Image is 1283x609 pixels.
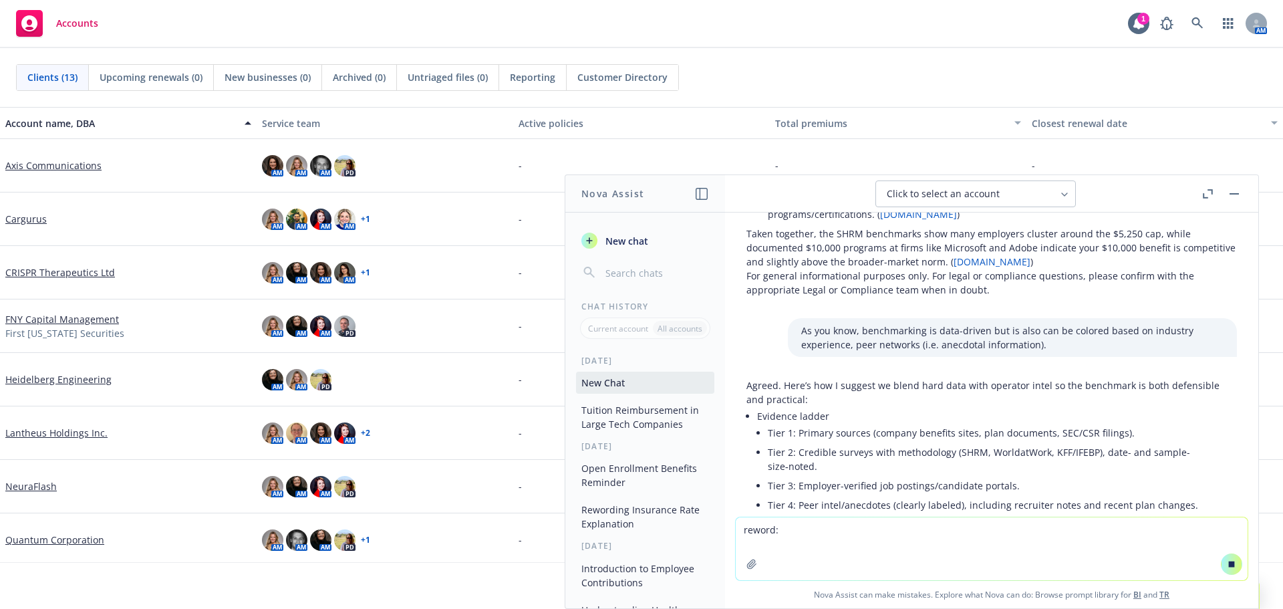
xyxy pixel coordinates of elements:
img: photo [334,209,355,230]
button: New chat [576,229,714,253]
div: Service team [262,116,508,130]
img: photo [334,422,355,444]
span: Nova Assist can make mistakes. Explore what Nova can do: Browse prompt library for and [730,581,1253,608]
span: Upcoming renewals (0) [100,70,202,84]
a: Heidelberg Engineering [5,372,112,386]
img: photo [310,369,331,390]
p: All accounts [658,323,702,334]
span: - [775,158,778,172]
div: 1 [1137,13,1149,25]
span: - [519,265,522,279]
img: photo [286,316,307,337]
button: Service team [257,107,513,139]
a: Search [1184,10,1211,37]
img: photo [262,422,283,444]
p: Evidence ladder [757,409,1237,423]
a: Lantheus Holdings Inc. [5,426,108,440]
div: Chat History [565,301,725,312]
button: Active policies [513,107,770,139]
img: photo [310,529,331,551]
button: Tuition Reimbursement in Large Tech Companies [576,399,714,435]
div: Active policies [519,116,764,130]
a: Switch app [1215,10,1242,37]
input: Search chats [603,263,709,282]
span: Accounts [56,18,98,29]
img: photo [286,209,307,230]
a: Report a Bug [1153,10,1180,37]
button: Click to select an account [875,180,1076,207]
span: - [519,158,522,172]
img: photo [262,209,283,230]
img: photo [286,476,307,497]
li: Tier 2: Credible surveys with methodology (SHRM, WorldatWork, KFF/IFEBP), date- and sample-size‑n... [768,443,1237,476]
img: photo [334,476,355,497]
div: Total premiums [775,116,1006,130]
span: First [US_STATE] Securities [5,326,124,340]
p: Agreed. Here’s how I suggest we blend hard data with operator intel so the benchmark is both defe... [746,378,1237,406]
h1: Nova Assist [581,187,644,201]
img: photo [262,529,283,551]
a: Quantum Corporation [5,533,104,547]
a: BI [1133,589,1141,600]
span: - [519,426,522,440]
img: photo [262,155,283,176]
img: photo [286,422,307,444]
a: Axis Communications [5,158,102,172]
img: photo [286,369,307,390]
a: + 2 [361,429,370,437]
div: Account name, DBA [5,116,237,130]
img: photo [310,209,331,230]
a: + 1 [361,269,370,277]
span: Clients (13) [27,70,78,84]
a: [DOMAIN_NAME] [954,255,1030,268]
img: photo [286,155,307,176]
img: photo [334,316,355,337]
button: Total premiums [770,107,1026,139]
span: New chat [603,234,648,248]
img: photo [286,262,307,283]
div: Closest renewal date [1032,116,1263,130]
img: photo [262,369,283,390]
li: Tier 3: Employer-verified job postings/candidate portals. [768,476,1237,495]
a: FNY Capital Management [5,312,119,326]
button: Open Enrollment Benefits Reminder [576,457,714,493]
li: Tier 1: Primary sources (company benefits sites, plan documents, SEC/CSR filings). [768,423,1237,443]
span: Customer Directory [577,70,668,84]
img: photo [334,529,355,551]
img: photo [262,262,283,283]
img: photo [334,262,355,283]
a: Accounts [11,5,104,42]
a: Cargurus [5,212,47,226]
a: [DOMAIN_NAME] [880,208,957,221]
span: - [519,533,522,547]
button: Introduction to Employee Contributions [576,558,714,594]
button: Rewording Insurance Rate Explanation [576,499,714,535]
span: - [519,212,522,226]
img: photo [310,155,331,176]
span: Archived (0) [333,70,386,84]
p: For general informational purposes only. For legal or compliance questions, please confirm with t... [746,269,1237,297]
span: Click to select an account [887,187,1000,201]
li: Tier 4: Peer intel/anecdotes (clearly labeled), including recruiter notes and recent plan changes. [768,495,1237,515]
span: - [519,479,522,493]
img: photo [310,316,331,337]
img: photo [310,262,331,283]
span: - [1032,158,1035,172]
p: As you know, benchmarking is data-driven but is also can be colored based on industry experience,... [801,324,1224,352]
div: [DATE] [565,441,725,452]
div: [DATE] [565,540,725,552]
a: + 1 [361,536,370,544]
img: photo [310,476,331,497]
img: photo [334,155,355,176]
a: CRISPR Therapeutics Ltd [5,265,115,279]
img: photo [262,476,283,497]
button: New Chat [576,372,714,394]
textarea: reword: [736,517,1248,580]
p: Current account [588,323,648,334]
img: photo [262,316,283,337]
span: Reporting [510,70,555,84]
span: - [519,372,522,386]
img: photo [310,422,331,444]
a: NeuraFlash [5,479,57,493]
img: photo [286,529,307,551]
